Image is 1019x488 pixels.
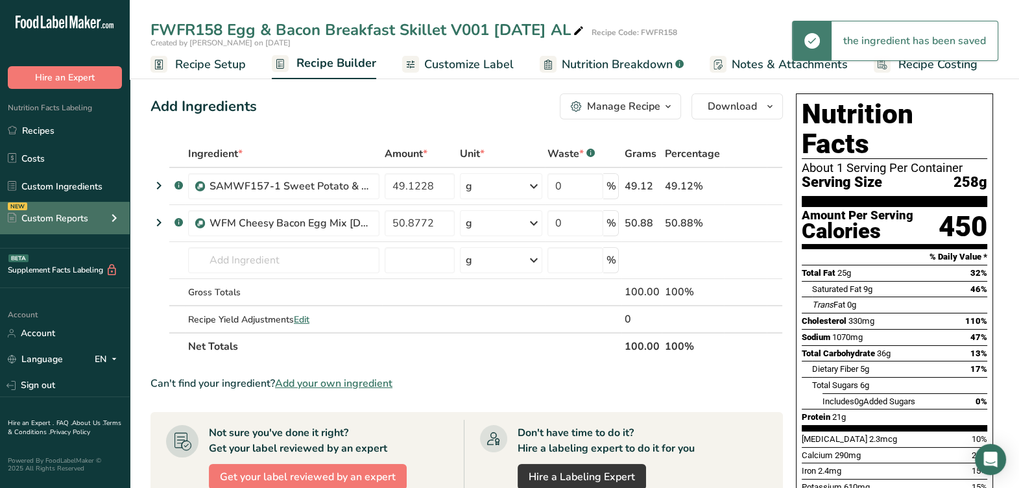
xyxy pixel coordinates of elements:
[664,215,721,231] div: 50.88%
[818,466,841,476] span: 2.4mg
[802,412,830,422] span: Protein
[272,49,376,80] a: Recipe Builder
[835,450,861,460] span: 290mg
[812,380,858,390] span: Total Sugars
[424,56,514,73] span: Customize Label
[518,425,695,456] div: Don't have time to do it? Hire a labeling expert to do it for you
[691,93,783,119] button: Download
[195,182,205,191] img: Sub Recipe
[972,434,987,444] span: 10%
[860,380,869,390] span: 6g
[664,178,721,194] div: 49.12%
[970,348,987,358] span: 13%
[95,352,122,367] div: EN
[812,300,845,310] span: Fat
[8,419,121,437] a: Terms & Conditions .
[624,284,659,300] div: 100.00
[624,215,659,231] div: 50.88
[8,457,122,472] div: Powered By FoodLabelMaker © 2025 All Rights Reserved
[186,332,621,360] th: Net Totals
[732,56,848,73] span: Notes & Attachments
[294,313,309,326] span: Edit
[860,364,869,374] span: 5g
[812,300,833,310] i: Trans
[802,249,987,265] section: % Daily Value *
[56,419,72,428] a: FAQ .
[621,332,662,360] th: 100.00
[150,96,257,117] div: Add Ingredients
[972,466,987,476] span: 15%
[195,219,205,228] img: Sub Recipe
[460,146,485,162] span: Unit
[832,332,863,342] span: 1070mg
[970,364,987,374] span: 17%
[210,215,372,231] div: WFM Cheesy Bacon Egg Mix [DATE] AL
[385,146,427,162] span: Amount
[970,268,987,278] span: 32%
[802,162,987,175] div: About 1 Serving Per Container
[188,313,379,326] div: Recipe Yield Adjustments
[547,146,595,162] div: Waste
[624,311,659,327] div: 0
[898,56,977,73] span: Recipe Costing
[587,99,660,114] div: Manage Recipe
[802,450,833,460] span: Calcium
[466,215,472,231] div: g
[175,56,246,73] span: Recipe Setup
[710,50,848,79] a: Notes & Attachments
[275,376,392,391] span: Add your own ingredient
[863,284,872,294] span: 9g
[50,428,90,437] a: Privacy Policy
[624,146,656,162] span: Grams
[854,396,863,406] span: 0g
[953,175,987,191] span: 258g
[975,444,1006,475] div: Open Intercom Messenger
[662,332,723,360] th: 100%
[970,332,987,342] span: 47%
[220,469,396,485] span: Get your label reviewed by an expert
[8,419,54,428] a: Hire an Expert .
[802,466,816,476] span: Iron
[976,396,987,406] span: 0%
[150,18,586,42] div: FWFR158 Egg & Bacon Breakfast Skillet V001 [DATE] AL
[802,210,913,222] div: Amount Per Serving
[972,450,987,460] span: 25%
[150,50,246,79] a: Recipe Setup
[592,27,677,38] div: Recipe Code: FWFR158
[802,434,867,444] span: [MEDICAL_DATA]
[8,254,29,262] div: BETA
[150,38,291,48] span: Created by [PERSON_NAME] on [DATE]
[708,99,757,114] span: Download
[562,56,673,73] span: Nutrition Breakdown
[210,178,372,194] div: SAMWF157-1 Sweet Potato & Poblano Mix [DATE] AL
[150,376,783,391] div: Can't find your ingredient?
[832,21,998,60] div: the ingredient has been saved
[8,348,63,371] a: Language
[802,332,830,342] span: Sodium
[832,412,846,422] span: 21g
[939,210,987,244] div: 450
[822,396,915,406] span: Includes Added Sugars
[296,55,376,72] span: Recipe Builder
[869,434,897,444] span: 2.3mcg
[540,50,684,79] a: Nutrition Breakdown
[970,284,987,294] span: 46%
[664,146,719,162] span: Percentage
[188,146,243,162] span: Ingredient
[877,348,891,358] span: 36g
[802,316,846,326] span: Cholesterol
[402,50,514,79] a: Customize Label
[848,316,874,326] span: 330mg
[847,300,856,310] span: 0g
[8,202,27,210] div: NEW
[664,284,721,300] div: 100%
[874,50,977,79] a: Recipe Costing
[188,247,379,273] input: Add Ingredient
[812,284,861,294] span: Saturated Fat
[8,66,122,89] button: Hire an Expert
[802,175,882,191] span: Serving Size
[188,286,379,299] div: Gross Totals
[837,268,851,278] span: 25g
[802,99,987,159] h1: Nutrition Facts
[802,348,875,358] span: Total Carbohydrate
